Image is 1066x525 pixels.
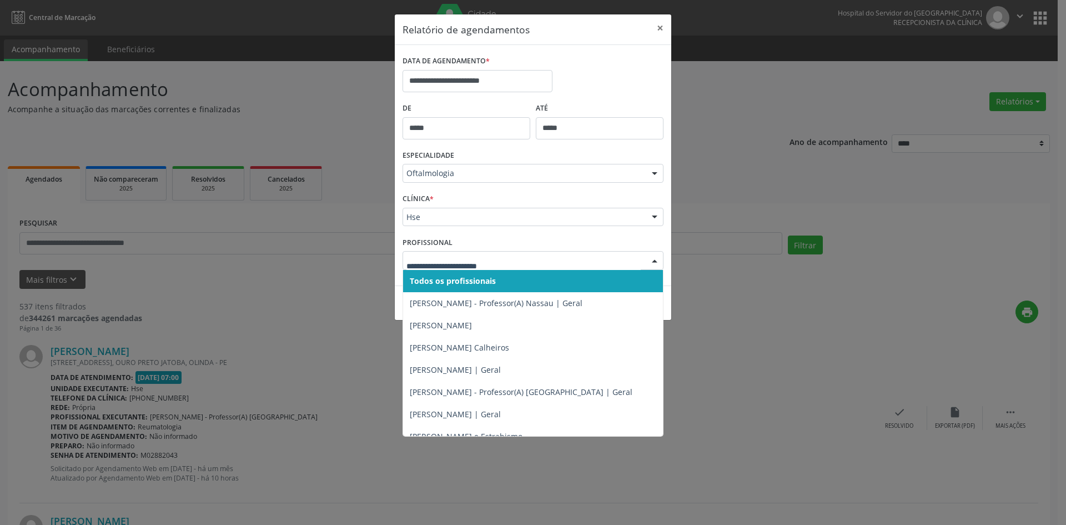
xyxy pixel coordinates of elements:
[410,276,496,286] span: Todos os profissionais
[403,100,530,117] label: De
[410,342,509,353] span: [PERSON_NAME] Calheiros
[406,212,641,223] span: Hse
[410,387,632,397] span: [PERSON_NAME] - Professor(A) [GEOGRAPHIC_DATA] | Geral
[410,409,501,419] span: [PERSON_NAME] | Geral
[536,100,663,117] label: ATÉ
[649,14,671,42] button: Close
[410,298,582,308] span: [PERSON_NAME] - Professor(A) Nassau | Geral
[410,320,472,331] span: [PERSON_NAME]
[410,431,522,442] span: [PERSON_NAME] e Estrabismo
[403,147,454,164] label: ESPECIALIDADE
[403,234,452,251] label: PROFISSIONAL
[403,22,530,37] h5: Relatório de agendamentos
[406,168,641,179] span: Oftalmologia
[403,191,434,208] label: CLÍNICA
[403,53,490,70] label: DATA DE AGENDAMENTO
[410,364,501,375] span: [PERSON_NAME] | Geral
